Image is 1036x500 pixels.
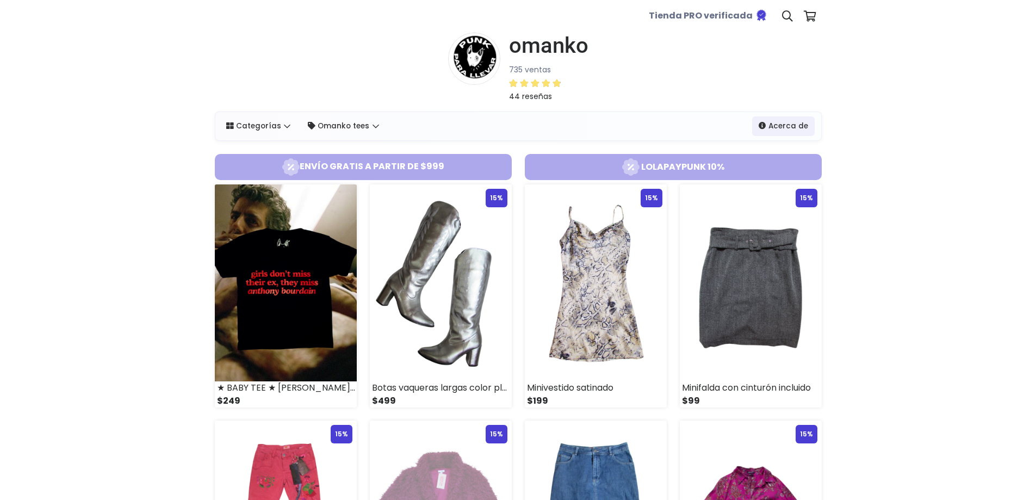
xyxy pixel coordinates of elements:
[796,425,817,443] div: 15%
[509,76,588,103] a: 44 reseñas
[215,184,357,381] img: small_1750896457845.png
[708,161,724,173] p: 10%
[370,184,512,381] img: small_1750827939205.png
[331,425,352,443] div: 15%
[370,184,512,408] a: 15% Botas vaqueras largas color plata $499
[680,184,822,408] a: 15% Minifalda con cinturón incluido $99
[509,64,551,75] small: 735 ventas
[370,381,512,394] div: Botas vaqueras largas color plata
[219,158,507,176] span: Envío gratis a partir de $999
[486,189,507,207] div: 15%
[486,425,507,443] div: 15%
[796,189,817,207] div: 15%
[215,394,357,408] div: $249
[509,77,561,90] div: 4.93 / 5
[500,33,588,59] a: omanko
[649,10,753,22] b: Tienda PRO verificada
[301,116,386,136] a: Omanko tees
[525,184,667,381] img: small_1749189308517.png
[215,184,357,408] a: ★ BABY TEE ★ [PERSON_NAME] ★ EDICIÓN ESPECIAL ★ $249
[680,394,822,408] div: $99
[448,33,500,85] img: small.png
[525,394,667,408] div: $199
[509,33,588,59] h1: omanko
[220,116,297,136] a: Categorías
[680,184,822,381] img: small_1749189234573.png
[509,91,552,102] small: 44 reseñas
[641,189,662,207] div: 15%
[215,381,357,394] div: ★ BABY TEE ★ [PERSON_NAME] ★ EDICIÓN ESPECIAL ★
[641,161,706,173] p: LOLAPAYPUNK
[680,381,822,394] div: Minifalda con cinturón incluido
[370,394,512,408] div: $499
[525,184,667,408] a: 15% Minivestido satinado $199
[752,116,815,136] a: Acerca de
[755,9,768,22] img: Tienda verificada
[525,381,667,394] div: Minivestido satinado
